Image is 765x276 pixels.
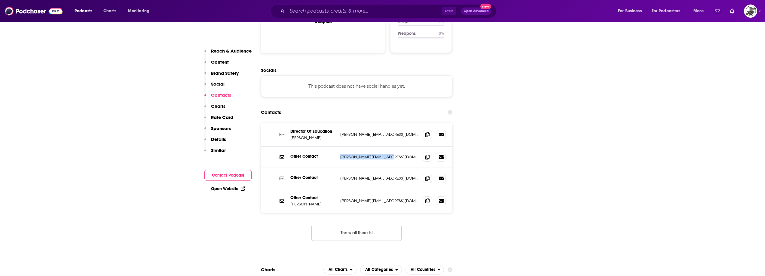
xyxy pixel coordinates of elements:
[204,170,252,181] button: Contact Podcast
[5,5,63,17] img: Podchaser - Follow, Share and Rate Podcasts
[204,147,226,159] button: Similar
[411,268,435,272] span: All Countries
[211,48,252,54] p: Reach & Audience
[323,265,356,274] h2: Platforms
[211,186,245,191] a: Open Website
[648,6,689,16] button: open menu
[124,6,157,16] button: open menu
[204,70,239,81] button: Brand Safety
[290,135,335,140] p: [PERSON_NAME]
[618,7,642,15] span: For Business
[614,6,649,16] button: open menu
[439,31,444,36] p: 0 %
[204,48,252,59] button: Reach & Audience
[211,136,226,142] p: Details
[464,10,489,13] span: Open Advanced
[290,195,335,200] p: Other Contact
[211,59,229,65] p: Content
[70,6,100,16] button: open menu
[744,5,757,18] img: User Profile
[211,81,225,87] p: Social
[204,92,231,103] button: Contacts
[689,6,711,16] button: open menu
[99,6,120,16] a: Charts
[290,175,335,180] p: Other Contact
[211,103,225,109] p: Charts
[480,4,491,9] span: New
[290,129,335,134] p: Director Of Education
[323,265,356,274] button: open menu
[290,154,335,159] p: Other Contact
[211,147,226,153] p: Similar
[311,225,402,241] button: Nothing here.
[75,7,92,15] span: Podcasts
[314,19,332,24] text: Weapons
[204,114,233,126] button: Rate Card
[211,114,233,120] p: Rate Card
[103,7,116,15] span: Charts
[744,5,757,18] span: Logged in as PodProMaxBooking
[261,75,453,97] div: This podcast does not have social handles yet.
[442,7,456,15] span: Ctrl K
[398,31,434,36] p: Weapons
[727,6,737,16] a: Show notifications dropdown
[360,265,402,274] h2: Categories
[340,176,418,181] p: [PERSON_NAME][EMAIL_ADDRESS][DOMAIN_NAME]
[652,7,681,15] span: For Podcasters
[744,5,757,18] button: Show profile menu
[261,107,281,118] h2: Contacts
[204,81,225,92] button: Social
[461,8,491,15] button: Open AdvancedNew
[340,198,418,203] p: [PERSON_NAME][EMAIL_ADDRESS][DOMAIN_NAME]
[340,154,418,159] p: [PERSON_NAME][EMAIL_ADDRESS][DOMAIN_NAME]
[405,265,444,274] button: open menu
[712,6,723,16] a: Show notifications dropdown
[360,265,402,274] button: open menu
[693,7,704,15] span: More
[287,6,442,16] input: Search podcasts, credits, & more...
[261,67,453,73] h2: Socials
[290,202,335,207] p: [PERSON_NAME]
[204,59,229,70] button: Content
[405,265,444,274] h2: Countries
[204,136,226,147] button: Details
[211,70,239,76] p: Brand Safety
[211,126,231,131] p: Sponsors
[204,126,231,137] button: Sponsors
[329,268,347,272] span: All Charts
[340,132,418,137] p: [PERSON_NAME][EMAIL_ADDRESS][DOMAIN_NAME]
[276,4,502,18] div: Search podcasts, credits, & more...
[261,267,275,272] h2: Charts
[211,92,231,98] p: Contacts
[365,268,393,272] span: All Categories
[128,7,149,15] span: Monitoring
[204,103,225,114] button: Charts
